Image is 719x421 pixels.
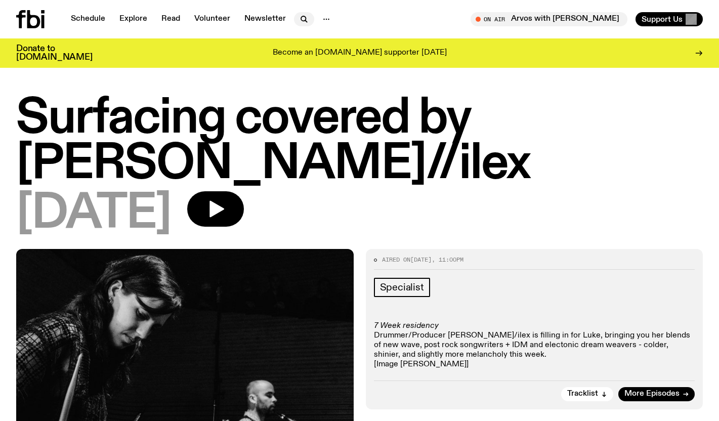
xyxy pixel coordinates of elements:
[410,256,432,264] span: [DATE]
[16,191,171,237] span: [DATE]
[382,256,410,264] span: Aired on
[16,96,703,187] h1: Surfacing covered by [PERSON_NAME]//ilex
[374,278,430,297] a: Specialist
[624,390,680,398] span: More Episodes
[238,12,292,26] a: Newsletter
[642,15,683,24] span: Support Us
[374,322,439,330] em: 7 Week residency
[636,12,703,26] button: Support Us
[380,282,424,293] span: Specialist
[432,256,463,264] span: , 11:00pm
[561,387,613,401] button: Tracklist
[188,12,236,26] a: Volunteer
[374,321,695,370] p: Drummer/Producer [PERSON_NAME]/ilex is filling in for Luke, bringing you her blends of new wave, ...
[113,12,153,26] a: Explore
[618,387,695,401] a: More Episodes
[155,12,186,26] a: Read
[471,12,627,26] button: On AirArvos with [PERSON_NAME]
[65,12,111,26] a: Schedule
[16,45,93,62] h3: Donate to [DOMAIN_NAME]
[273,49,447,58] p: Become an [DOMAIN_NAME] supporter [DATE]
[567,390,598,398] span: Tracklist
